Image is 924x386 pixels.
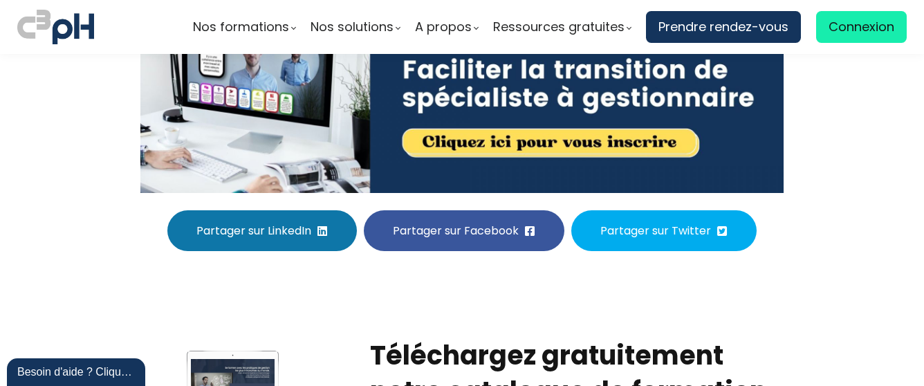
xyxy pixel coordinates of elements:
[571,210,757,251] button: Partager sur Twitter
[7,356,148,386] iframe: chat widget
[829,17,894,37] span: Connexion
[311,17,394,37] span: Nos solutions
[816,11,907,43] a: Connexion
[415,17,472,37] span: A propos
[600,222,711,239] span: Partager sur Twitter
[364,210,564,251] button: Partager sur Facebook
[196,222,311,239] span: Partager sur LinkedIn
[193,17,289,37] span: Nos formations
[493,17,625,37] span: Ressources gratuites
[167,210,357,251] button: Partager sur LinkedIn
[393,222,519,239] span: Partager sur Facebook
[658,17,788,37] span: Prendre rendez-vous
[646,11,801,43] a: Prendre rendez-vous
[17,7,94,47] img: logo C3PH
